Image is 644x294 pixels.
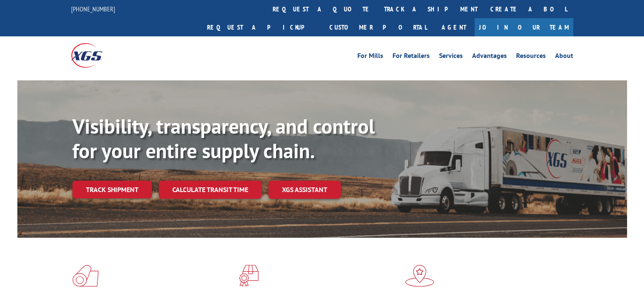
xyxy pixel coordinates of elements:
[268,181,341,199] a: XGS ASSISTANT
[72,181,152,198] a: Track shipment
[357,52,383,62] a: For Mills
[71,5,115,13] a: [PHONE_NUMBER]
[433,18,475,36] a: Agent
[439,52,463,62] a: Services
[159,181,262,199] a: Calculate transit time
[555,52,573,62] a: About
[72,113,375,164] b: Visibility, transparency, and control for your entire supply chain.
[72,265,99,287] img: xgs-icon-total-supply-chain-intelligence-red
[323,18,433,36] a: Customer Portal
[201,18,323,36] a: Request a pickup
[516,52,546,62] a: Resources
[239,265,259,287] img: xgs-icon-focused-on-flooring-red
[475,18,573,36] a: Join Our Team
[392,52,430,62] a: For Retailers
[472,52,507,62] a: Advantages
[405,265,434,287] img: xgs-icon-flagship-distribution-model-red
